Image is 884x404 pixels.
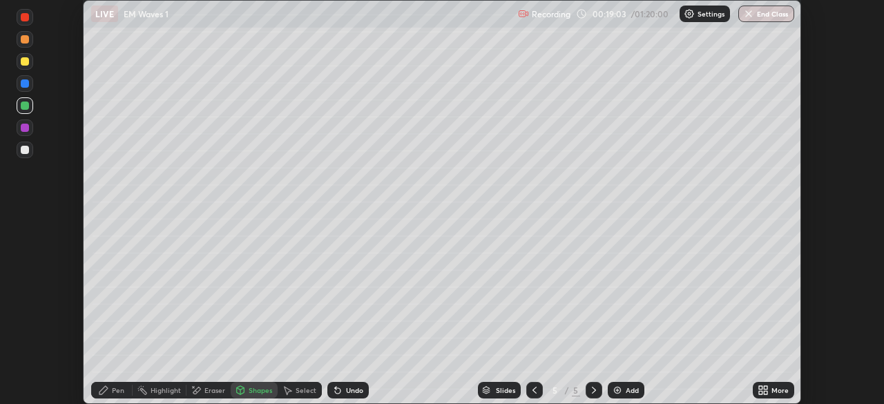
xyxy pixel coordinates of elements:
[738,6,794,22] button: End Class
[626,387,639,394] div: Add
[684,8,695,19] img: class-settings-icons
[612,385,623,396] img: add-slide-button
[565,386,569,394] div: /
[572,384,580,396] div: 5
[112,387,124,394] div: Pen
[204,387,225,394] div: Eraser
[249,387,272,394] div: Shapes
[518,8,529,19] img: recording.375f2c34.svg
[124,8,169,19] p: EM Waves 1
[771,387,789,394] div: More
[532,9,570,19] p: Recording
[296,387,316,394] div: Select
[151,387,181,394] div: Highlight
[346,387,363,394] div: Undo
[548,386,562,394] div: 5
[698,10,724,17] p: Settings
[496,387,515,394] div: Slides
[95,8,114,19] p: LIVE
[743,8,754,19] img: end-class-cross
